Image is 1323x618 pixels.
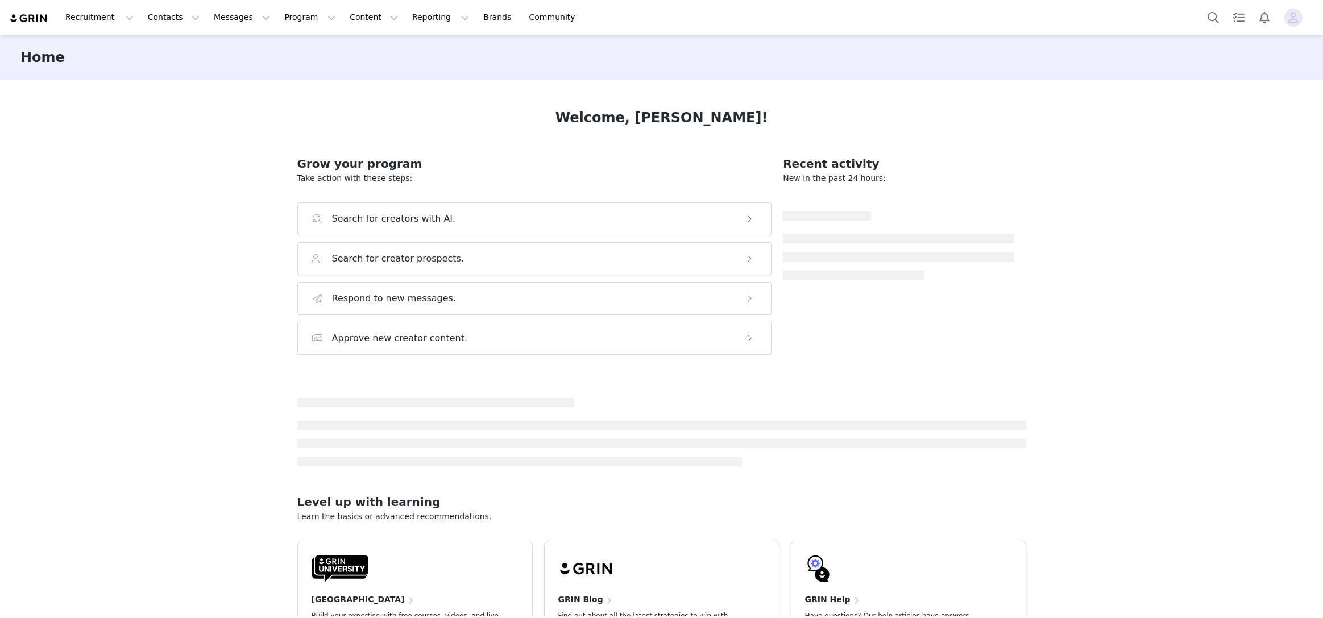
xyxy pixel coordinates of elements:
[297,155,772,172] h2: Grow your program
[522,5,587,30] a: Community
[558,555,615,582] img: grin-logo-black.svg
[783,172,1014,184] p: New in the past 24 hours:
[297,493,1026,511] h2: Level up with learning
[297,202,772,235] button: Search for creators with AI.
[297,172,772,184] p: Take action with these steps:
[476,5,521,30] a: Brands
[405,5,476,30] button: Reporting
[783,155,1014,172] h2: Recent activity
[297,282,772,315] button: Respond to new messages.
[805,555,832,582] img: GRIN-help-icon.svg
[332,331,468,345] h3: Approve new creator content.
[332,252,464,266] h3: Search for creator prospects.
[1201,5,1226,30] button: Search
[59,5,140,30] button: Recruitment
[312,594,405,605] h4: [GEOGRAPHIC_DATA]
[312,555,368,582] img: GRIN-University-Logo-Black.svg
[1252,5,1277,30] button: Notifications
[141,5,206,30] button: Contacts
[207,5,277,30] button: Messages
[277,5,342,30] button: Program
[9,13,49,24] img: grin logo
[297,242,772,275] button: Search for creator prospects.
[555,107,768,128] h1: Welcome, [PERSON_NAME]!
[20,47,65,68] h3: Home
[332,292,457,305] h3: Respond to new messages.
[343,5,405,30] button: Content
[1226,5,1251,30] a: Tasks
[558,594,603,605] h4: GRIN Blog
[332,212,456,226] h3: Search for creators with AI.
[297,511,1026,522] p: Learn the basics or advanced recommendations.
[1288,9,1299,27] div: avatar
[805,594,851,605] h4: GRIN Help
[297,322,772,355] button: Approve new creator content.
[1278,9,1314,27] button: Profile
